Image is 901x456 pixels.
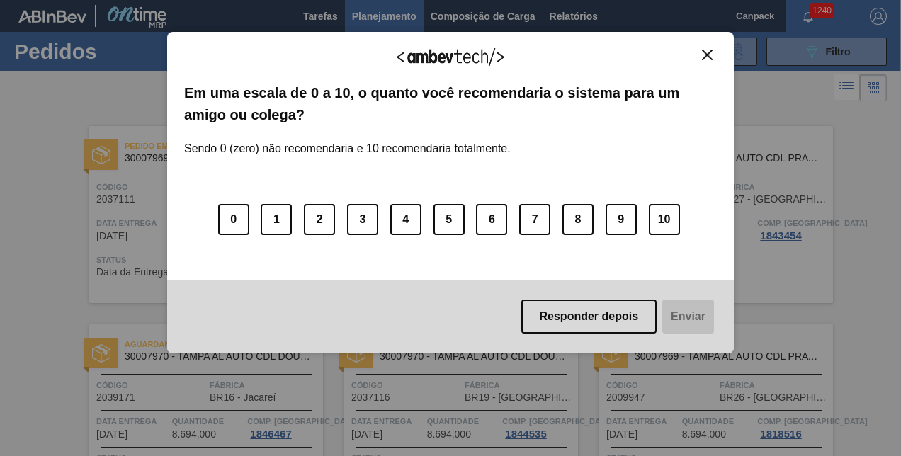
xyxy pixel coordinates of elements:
[698,49,717,61] button: Close
[521,300,657,334] button: Responder depois
[397,48,504,66] img: Logo Ambevtech
[476,204,507,235] button: 6
[606,204,637,235] button: 9
[433,204,465,235] button: 5
[218,204,249,235] button: 0
[184,125,511,155] label: Sendo 0 (zero) não recomendaria e 10 recomendaria totalmente.
[261,204,292,235] button: 1
[519,204,550,235] button: 7
[390,204,421,235] button: 4
[562,204,594,235] button: 8
[304,204,335,235] button: 2
[184,82,717,125] label: Em uma escala de 0 a 10, o quanto você recomendaria o sistema para um amigo ou colega?
[702,50,713,60] img: Close
[649,204,680,235] button: 10
[347,204,378,235] button: 3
